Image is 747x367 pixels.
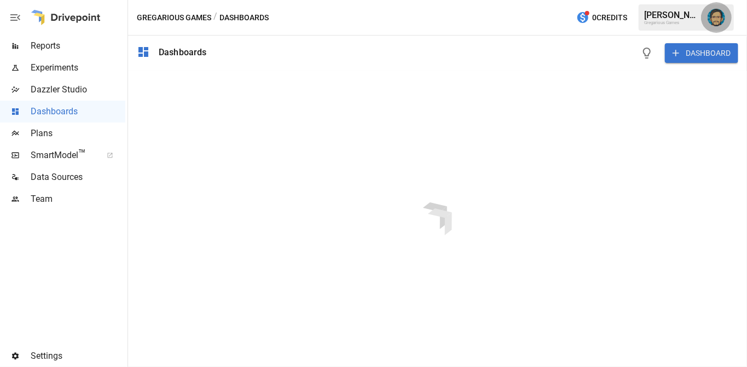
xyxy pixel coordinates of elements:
div: Gregarious Games [644,20,701,25]
span: Data Sources [31,171,125,184]
div: / [213,11,217,25]
img: Dana Basken [708,9,725,26]
button: DASHBOARD [665,43,738,63]
span: Dashboards [31,105,125,118]
button: 0Credits [572,8,632,28]
span: Experiments [31,61,125,74]
span: Reports [31,39,125,53]
button: Gregarious Games [137,11,211,25]
span: 0 Credits [592,11,627,25]
span: SmartModel [31,149,95,162]
span: Team [31,193,125,206]
div: Dashboards [159,47,207,57]
img: drivepoint-animation.ef608ccb.svg [423,202,451,235]
button: Dana Basken [701,2,732,33]
div: [PERSON_NAME] [644,10,701,20]
span: Dazzler Studio [31,83,125,96]
span: Plans [31,127,125,140]
span: ™ [78,147,86,161]
span: Settings [31,349,125,363]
